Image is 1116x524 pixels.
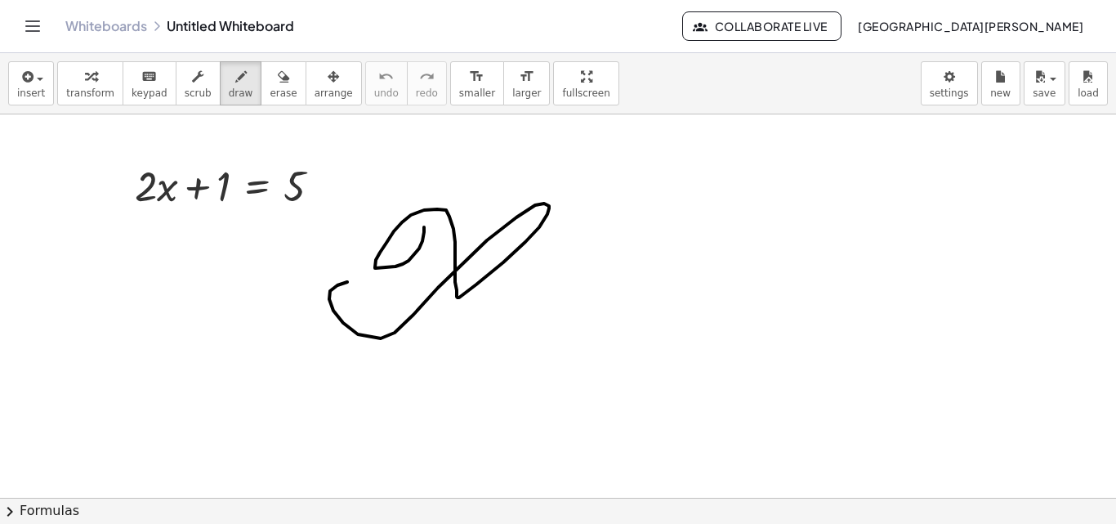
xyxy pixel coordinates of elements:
span: arrange [315,87,353,99]
span: keypad [132,87,167,99]
button: format_sizesmaller [450,61,504,105]
span: load [1078,87,1099,99]
button: redoredo [407,61,447,105]
span: erase [270,87,297,99]
span: undo [374,87,399,99]
span: fullscreen [562,87,609,99]
span: redo [416,87,438,99]
button: keyboardkeypad [123,61,176,105]
button: [GEOGRAPHIC_DATA][PERSON_NAME] [845,11,1096,41]
button: insert [8,61,54,105]
button: transform [57,61,123,105]
button: undoundo [365,61,408,105]
i: keyboard [141,67,157,87]
button: Collaborate Live [682,11,841,41]
span: insert [17,87,45,99]
button: format_sizelarger [503,61,550,105]
span: smaller [459,87,495,99]
button: save [1024,61,1065,105]
span: [GEOGRAPHIC_DATA][PERSON_NAME] [858,19,1083,34]
span: larger [512,87,541,99]
span: save [1033,87,1056,99]
i: redo [419,67,435,87]
span: transform [66,87,114,99]
i: format_size [469,67,484,87]
span: draw [229,87,253,99]
button: load [1069,61,1108,105]
button: Toggle navigation [20,13,46,39]
button: fullscreen [553,61,618,105]
span: settings [930,87,969,99]
button: new [981,61,1020,105]
button: scrub [176,61,221,105]
button: draw [220,61,262,105]
button: arrange [306,61,362,105]
i: format_size [519,67,534,87]
a: Whiteboards [65,18,147,34]
span: Collaborate Live [696,19,827,34]
i: undo [378,67,394,87]
span: new [990,87,1011,99]
button: erase [261,61,306,105]
button: settings [921,61,978,105]
span: scrub [185,87,212,99]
